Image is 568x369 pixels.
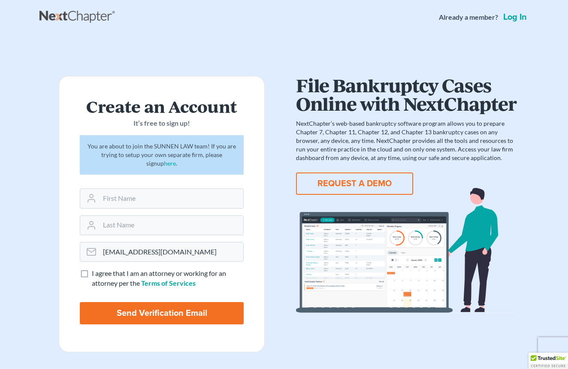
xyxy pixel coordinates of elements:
input: Send Verification Email [80,302,244,324]
img: dashboard-867a026336fddd4d87f0941869007d5e2a59e2bc3a7d80a2916e9f42c0117099.svg [296,188,517,313]
span: I agree that I am an attorney or working for an attorney per the [92,269,226,287]
a: Terms of Services [141,279,196,287]
h1: File Bankruptcy Cases Online with NextChapter [296,76,517,112]
div: TrustedSite Certified [529,353,568,369]
input: First Name [100,189,243,208]
input: Email Address [100,242,243,261]
div: You are about to join the SUNNEN LAW team! If you are trying to setup your own separate firm, ple... [80,135,244,175]
button: REQUEST A DEMO [296,172,413,195]
strong: Already a member? [439,12,498,22]
h2: Create an Account [80,97,244,115]
a: here [164,160,176,167]
a: Log in [502,13,529,21]
p: It’s free to sign up! [80,118,244,128]
input: Last Name [100,216,243,235]
p: NextChapter’s web-based bankruptcy software program allows you to prepare Chapter 7, Chapter 11, ... [296,119,517,162]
